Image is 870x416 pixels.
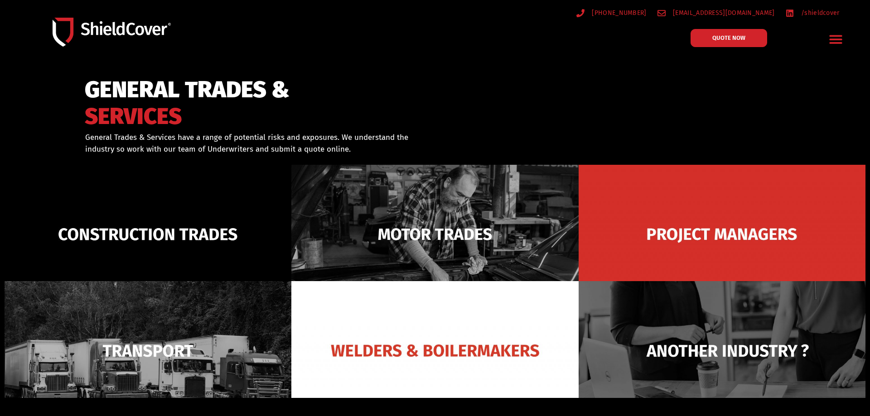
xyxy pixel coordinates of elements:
[825,29,846,50] div: Menu Toggle
[576,7,647,19] a: [PHONE_NUMBER]
[712,35,745,41] span: QUOTE NOW
[671,7,774,19] span: [EMAIL_ADDRESS][DOMAIN_NAME]
[53,18,171,47] img: Shield-Cover-Underwriting-Australia-logo-full
[590,7,646,19] span: [PHONE_NUMBER]
[691,29,767,47] a: QUOTE NOW
[799,7,840,19] span: /shieldcover
[85,132,423,155] p: General Trades & Services have a range of potential risks and exposures. We understand the indust...
[657,7,775,19] a: [EMAIL_ADDRESS][DOMAIN_NAME]
[786,7,840,19] a: /shieldcover
[85,81,290,99] span: GENERAL TRADES &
